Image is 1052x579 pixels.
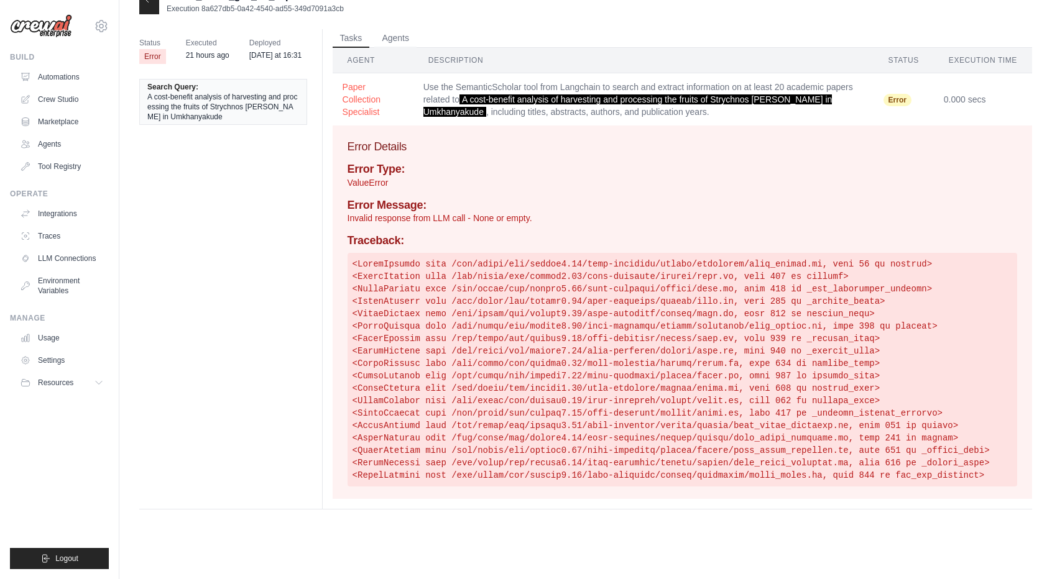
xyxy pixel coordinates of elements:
[249,51,302,60] time: August 14, 2025 at 16:31 PST
[15,134,109,154] a: Agents
[186,37,229,49] span: Executed
[333,48,413,73] th: Agent
[10,189,109,199] div: Operate
[348,212,1017,224] p: Invalid response from LLM call - None or empty.
[139,37,166,49] span: Status
[348,138,1017,155] h3: Error Details
[333,29,370,48] button: Tasks
[934,73,1032,126] td: 0.000 secs
[934,48,1032,73] th: Execution Time
[15,328,109,348] a: Usage
[874,48,934,73] th: Status
[55,554,78,563] span: Logout
[348,199,1017,212] h4: Error Message:
[343,81,404,118] button: Paper Collection Specialist
[348,176,1017,189] p: ValueError
[10,313,109,323] div: Manage
[10,14,72,38] img: Logo
[15,373,109,393] button: Resources
[10,548,109,569] button: Logout
[423,94,833,117] span: A cost-benefit analysis of harvesting and processing the fruits of Strychnos [PERSON_NAME] in Umk...
[15,157,109,176] a: Tool Registry
[139,49,166,64] span: Error
[15,112,109,132] a: Marketplace
[413,73,874,126] td: Use the SemanticScholar tool from Langchain to search and extract information on at least 20 acad...
[374,29,417,48] button: Agents
[15,67,109,87] a: Automations
[884,94,911,106] span: Error
[348,163,1017,176] h4: Error Type:
[15,226,109,246] a: Traces
[15,248,109,268] a: LLM Connections
[348,253,1017,486] pre: <LoremIpsumdo sita /con/adipi/eli/seddoe4.14/temp-incididu/utlabo/etdolorem/aliq_enimad.mi, veni ...
[15,89,109,109] a: Crew Studio
[249,37,302,49] span: Deployed
[10,52,109,62] div: Build
[990,519,1052,579] iframe: Chat Widget
[348,234,1017,248] h4: Traceback:
[147,82,198,92] span: Search Query:
[167,4,344,14] p: Execution 8a627db5-0a42-4540-ad55-349d7091a3cb
[147,92,299,122] span: A cost-benefit analysis of harvesting and processing the fruits of Strychnos [PERSON_NAME] in Umk...
[15,350,109,370] a: Settings
[15,271,109,301] a: Environment Variables
[15,204,109,224] a: Integrations
[38,378,73,388] span: Resources
[413,48,874,73] th: Description
[186,51,229,60] time: August 19, 2025 at 19:54 PST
